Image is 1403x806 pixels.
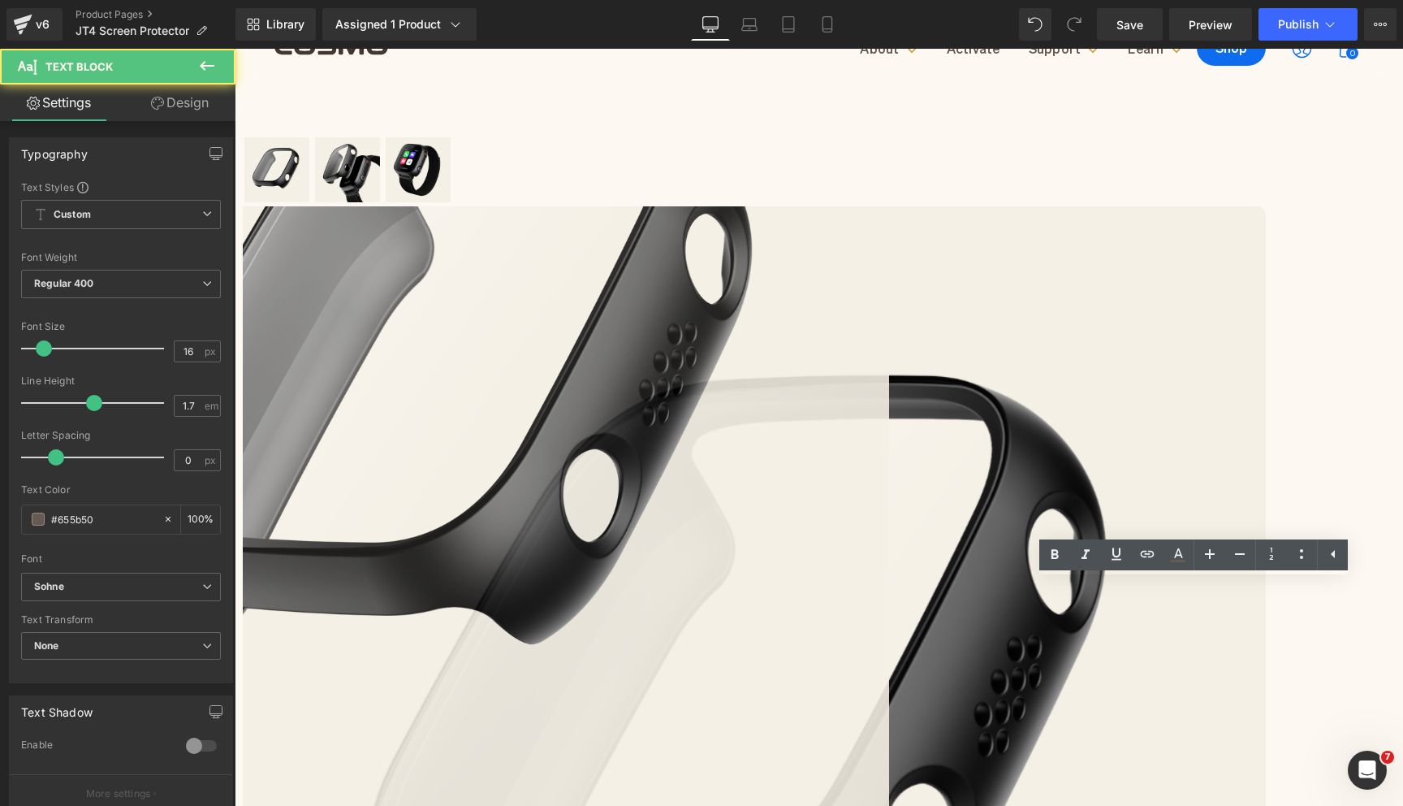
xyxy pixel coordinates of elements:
[121,84,239,121] a: Design
[1189,16,1232,33] span: Preview
[1058,8,1090,41] button: Redo
[1278,18,1319,31] span: Publish
[34,580,64,594] i: Sohne
[51,510,155,528] input: Color
[76,8,235,21] a: Product Pages
[21,614,221,626] div: Text Transform
[34,639,59,652] b: None
[1116,16,1143,33] span: Save
[10,89,75,154] img: JrTrack 4 Screen Protector
[80,89,148,156] a: JrTrack 4 Screen Protector
[808,8,847,41] a: Mobile
[205,401,218,411] span: em
[730,8,769,41] a: Laptop
[181,505,220,534] div: %
[54,208,91,222] b: Custom
[86,786,151,801] p: More settings
[1348,751,1387,790] iframe: Intercom live chat
[1169,8,1252,41] a: Preview
[76,24,189,37] span: JT4 Screen Protector
[151,89,218,156] a: JrTrack 4 Screen Protector
[10,89,77,156] a: JrTrack 4 Screen Protector
[21,739,170,756] div: Enable
[34,277,94,289] b: Regular 400
[21,430,221,441] div: Letter Spacing
[80,89,145,154] img: JrTrack 4 Screen Protector
[21,180,221,193] div: Text Styles
[1381,751,1394,764] span: 7
[205,455,218,466] span: px
[335,16,464,32] div: Assigned 1 Product
[45,60,113,73] span: Text Block
[21,375,221,387] div: Line Height
[21,252,221,263] div: Font Weight
[21,138,88,161] div: Typography
[151,89,216,154] img: JrTrack 4 Screen Protector
[21,696,93,719] div: Text Shadow
[205,346,218,357] span: px
[235,8,316,41] a: New Library
[21,321,221,332] div: Font Size
[1364,8,1397,41] button: More
[691,8,730,41] a: Desktop
[21,484,221,496] div: Text Color
[32,14,53,35] div: v6
[1019,8,1051,41] button: Undo
[266,17,304,32] span: Library
[21,553,221,565] div: Font
[6,8,63,41] a: v6
[769,8,808,41] a: Tablet
[1258,8,1358,41] button: Publish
